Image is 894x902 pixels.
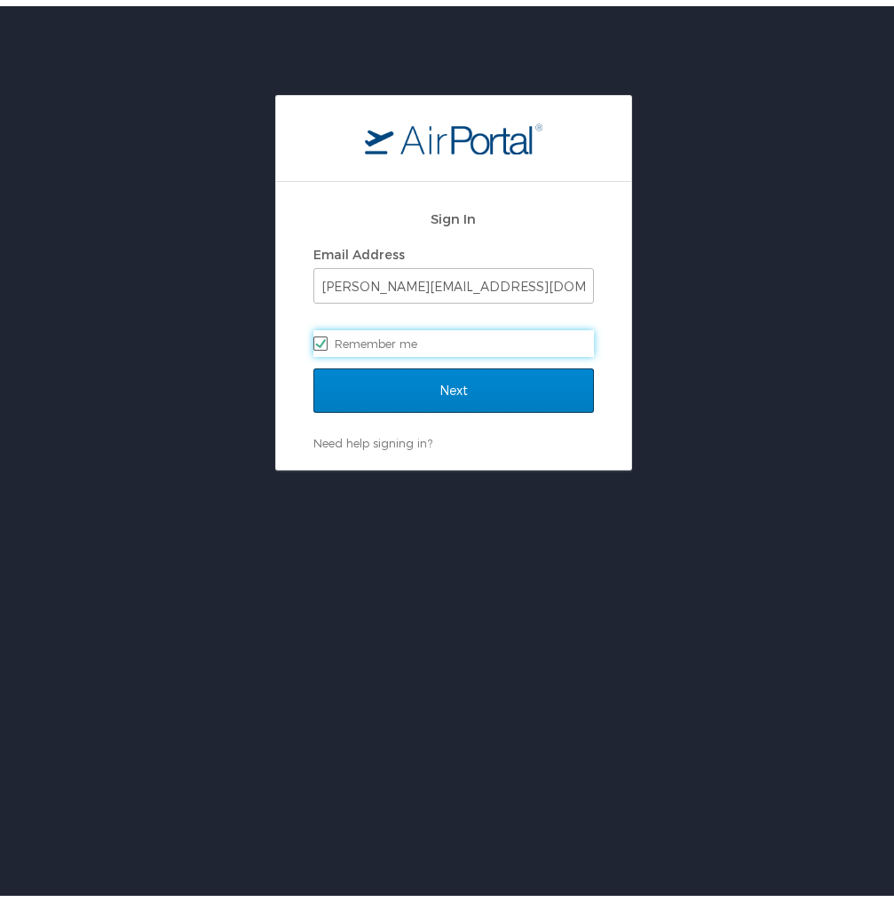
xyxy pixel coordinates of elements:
[313,362,594,407] input: Next
[313,430,432,444] a: Need help signing in?
[313,324,594,351] label: Remember me
[365,116,542,148] img: logo
[313,202,594,223] h2: Sign In
[313,241,405,256] label: Email Address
